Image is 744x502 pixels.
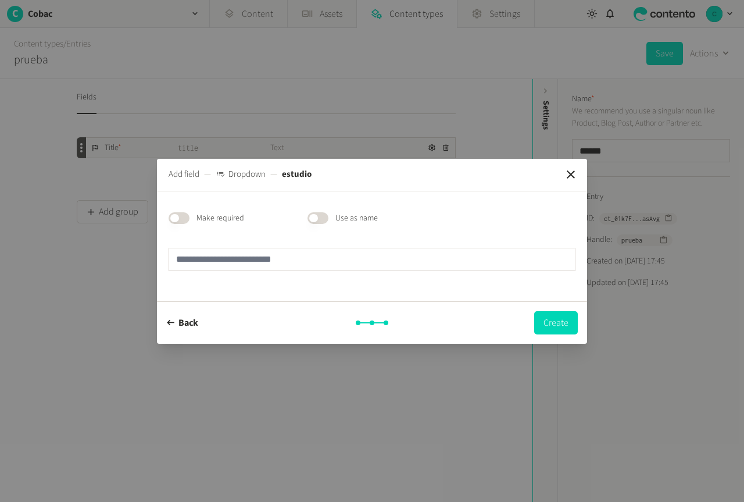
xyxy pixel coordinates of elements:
span: estudio [282,168,312,181]
button: Back [166,311,198,334]
button: Create [534,311,578,334]
span: Add field [169,168,199,181]
span: ― [204,168,211,181]
label: Make required [196,212,244,225]
span: ― [270,168,277,181]
label: Use as name [335,212,378,225]
span: Dropdown [228,168,266,181]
